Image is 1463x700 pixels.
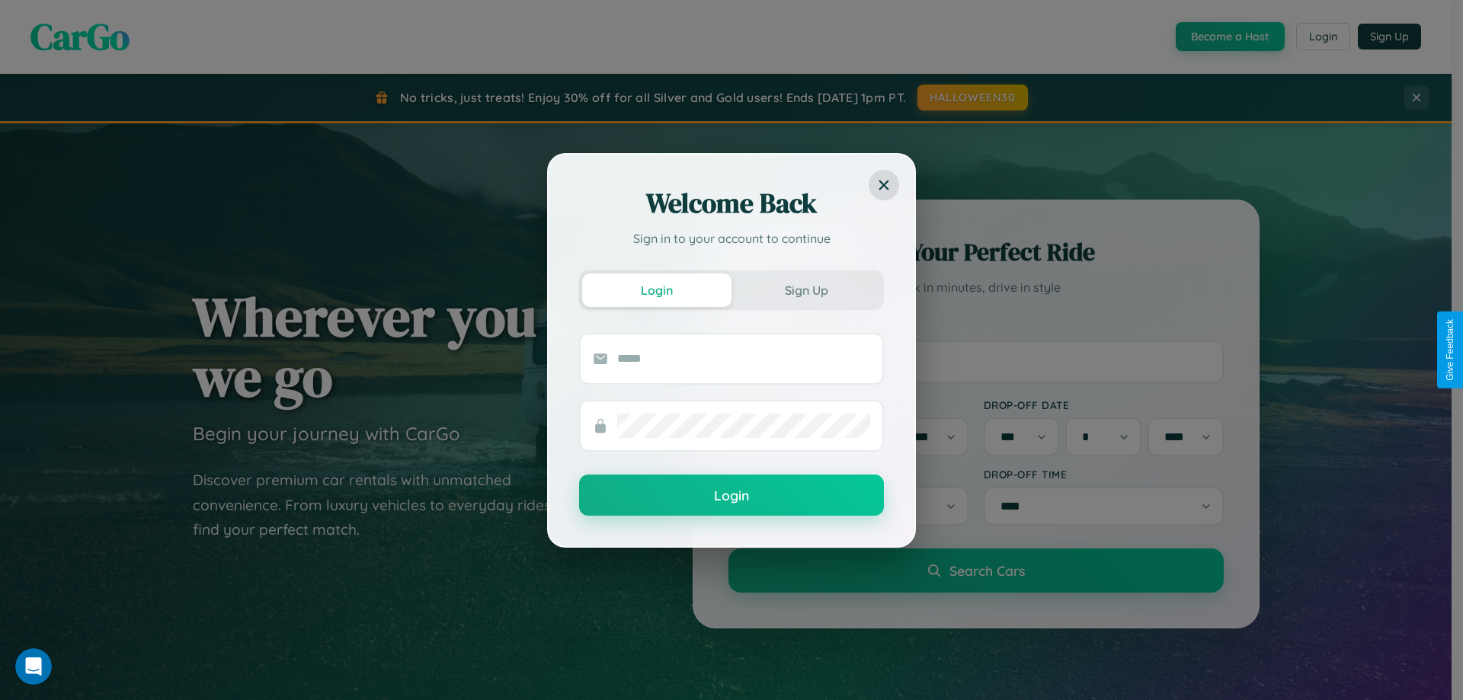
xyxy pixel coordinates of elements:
[582,273,731,307] button: Login
[15,648,52,685] iframe: Intercom live chat
[579,475,884,516] button: Login
[1445,319,1455,381] div: Give Feedback
[731,273,881,307] button: Sign Up
[579,229,884,248] p: Sign in to your account to continue
[579,185,884,222] h2: Welcome Back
